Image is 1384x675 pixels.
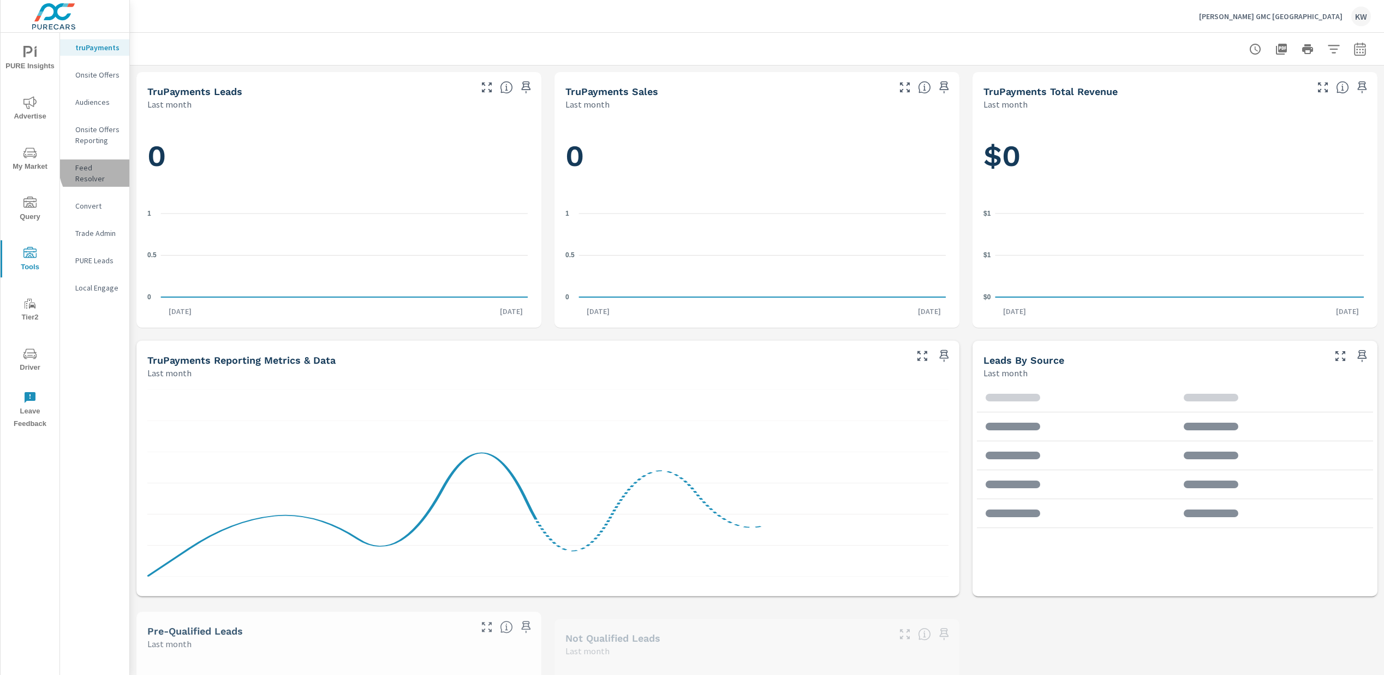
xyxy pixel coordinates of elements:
span: Save this to your personalized report [517,618,535,636]
text: $1 [983,210,991,217]
p: Convert [75,200,121,211]
h1: $0 [983,138,1367,175]
p: [DATE] [492,306,530,317]
p: [DATE] [910,306,948,317]
button: "Export Report to PDF" [1270,38,1292,60]
h5: truPayments Total Revenue [983,86,1118,97]
div: Feed Resolver [60,159,129,187]
span: Save this to your personalized report [1353,347,1371,365]
span: The number of truPayments leads. [500,81,513,94]
p: Last month [983,366,1028,380]
span: My Market [4,146,56,173]
p: Local Engage [75,282,121,293]
span: Query [4,197,56,223]
p: Last month [147,98,192,111]
span: Advertise [4,96,56,123]
p: [DATE] [1328,306,1367,317]
p: Audiences [75,97,121,108]
h5: truPayments Leads [147,86,242,97]
span: Tier2 [4,297,56,324]
p: Last month [147,366,192,380]
span: Leave Feedback [4,391,56,430]
button: Make Fullscreen [914,347,931,365]
button: Make Fullscreen [478,618,496,636]
span: PURE Insights [4,46,56,73]
button: Make Fullscreen [1332,347,1349,365]
div: Convert [60,198,129,214]
button: Make Fullscreen [478,79,496,96]
div: truPayments [60,39,129,56]
div: Trade Admin [60,225,129,241]
button: Select Date Range [1349,38,1371,60]
span: A basic review has been done and approved the credit worthiness of the lead by the configured cre... [500,620,513,633]
text: 0 [147,293,151,301]
button: Make Fullscreen [896,79,914,96]
p: Last month [565,98,610,111]
text: $1 [983,251,991,259]
p: [PERSON_NAME] GMC [GEOGRAPHIC_DATA] [1199,11,1343,21]
h5: truPayments Sales [565,86,658,97]
button: Print Report [1297,38,1319,60]
span: Number of sales matched to a truPayments lead. [Source: This data is sourced from the dealer's DM... [918,81,931,94]
button: Make Fullscreen [1314,79,1332,96]
span: Tools [4,247,56,274]
span: Save this to your personalized report [1353,79,1371,96]
h5: truPayments Reporting Metrics & Data [147,354,336,366]
span: Driver [4,347,56,374]
h1: 0 [147,138,530,175]
h5: Not Qualified Leads [565,632,660,644]
span: Save this to your personalized report [517,79,535,96]
h5: Pre-Qualified Leads [147,625,243,637]
p: Onsite Offers [75,69,121,80]
p: Last month [983,98,1028,111]
div: Local Engage [60,280,129,296]
span: A basic review has been done and has not approved the credit worthiness of the lead by the config... [918,627,931,641]
p: truPayments [75,42,121,53]
p: Last month [147,637,192,650]
text: 0.5 [147,251,157,259]
span: Save this to your personalized report [935,79,953,96]
div: KW [1351,7,1371,26]
text: 1 [565,210,569,217]
text: $0 [983,293,991,301]
p: [DATE] [579,306,617,317]
span: Save this to your personalized report [935,625,953,643]
button: Make Fullscreen [896,625,914,643]
p: [DATE] [995,306,1034,317]
div: Audiences [60,94,129,110]
p: Trade Admin [75,228,121,239]
text: 1 [147,210,151,217]
span: Total revenue from sales matched to a truPayments lead. [Source: This data is sourced from the de... [1336,81,1349,94]
text: 0 [565,293,569,301]
span: Save this to your personalized report [935,347,953,365]
p: Last month [565,644,610,658]
h1: 0 [565,138,948,175]
h5: Leads By Source [983,354,1064,366]
div: Onsite Offers Reporting [60,121,129,149]
div: Onsite Offers [60,67,129,83]
p: PURE Leads [75,255,121,266]
p: Feed Resolver [75,162,121,184]
div: PURE Leads [60,252,129,269]
p: [DATE] [161,306,199,317]
div: nav menu [1,33,59,435]
p: Onsite Offers Reporting [75,124,121,146]
text: 0.5 [565,251,575,259]
button: Apply Filters [1323,38,1345,60]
